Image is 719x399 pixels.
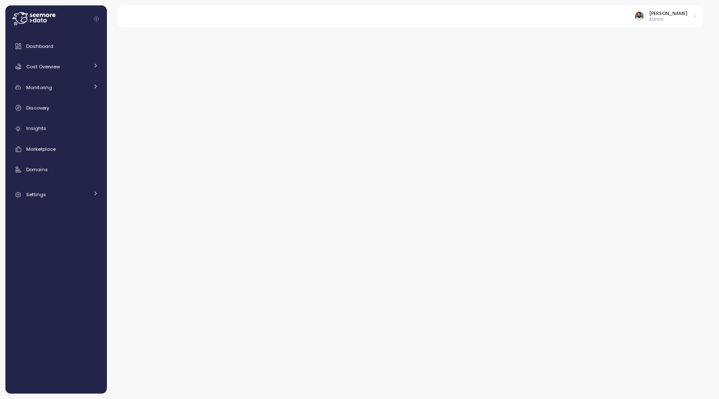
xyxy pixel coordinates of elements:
[635,12,644,20] img: ACg8ocLskjvUhBDgxtSFCRx4ztb74ewwa1VrVEuDBD_Ho1mrTsQB-QE=s96-c
[26,125,46,132] span: Insights
[649,17,687,22] p: Admin
[9,186,104,203] a: Settings
[26,166,48,173] span: Domains
[649,10,687,17] div: [PERSON_NAME]
[26,191,46,198] span: Settings
[9,161,104,178] a: Domains
[9,120,104,137] a: Insights
[26,63,60,70] span: Cost Overview
[9,141,104,157] a: Marketplace
[9,58,104,75] a: Cost Overview
[91,16,102,22] button: Collapse navigation
[26,105,49,111] span: Discovery
[9,100,104,116] a: Discovery
[9,79,104,96] a: Monitoring
[26,84,52,91] span: Monitoring
[9,38,104,55] a: Dashboard
[26,43,53,50] span: Dashboard
[26,146,56,152] span: Marketplace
